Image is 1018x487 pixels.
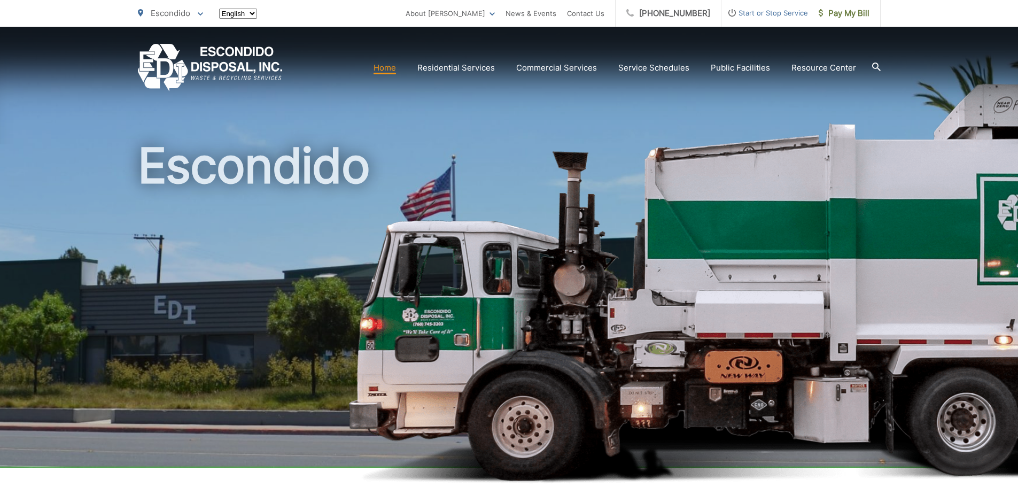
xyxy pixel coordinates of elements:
a: Contact Us [567,7,604,20]
h1: Escondido [138,139,881,477]
a: Service Schedules [618,61,689,74]
a: Residential Services [417,61,495,74]
a: News & Events [506,7,556,20]
a: About [PERSON_NAME] [406,7,495,20]
select: Select a language [219,9,257,19]
a: Public Facilities [711,61,770,74]
a: EDCD logo. Return to the homepage. [138,44,283,91]
span: Escondido [151,8,190,18]
span: Pay My Bill [819,7,869,20]
a: Commercial Services [516,61,597,74]
a: Resource Center [791,61,856,74]
a: Home [374,61,396,74]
